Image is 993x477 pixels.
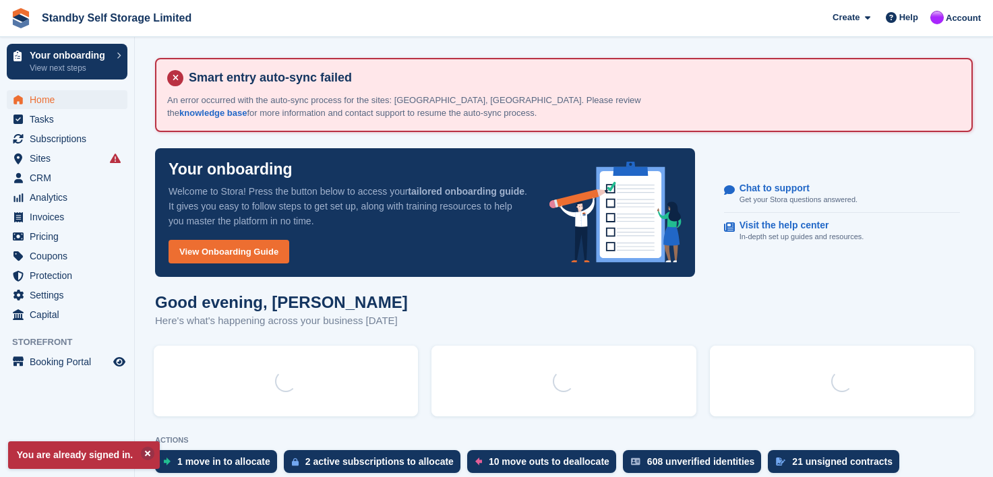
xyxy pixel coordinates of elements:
span: Settings [30,286,111,305]
span: Booking Portal [30,352,111,371]
a: menu [7,208,127,226]
a: menu [7,90,127,109]
img: verify_identity-adf6edd0f0f0b5bbfe63781bf79b02c33cf7c696d77639b501bdc392416b5a36.svg [631,457,640,466]
a: menu [7,149,127,168]
p: ACTIONS [155,436,973,445]
p: Welcome to Stora! Press the button below to access your . It gives you easy to follow steps to ge... [169,184,528,228]
a: knowledge base [179,108,247,118]
img: active_subscription_to_allocate_icon-d502201f5373d7db506a760aba3b589e785aa758c864c3986d89f69b8ff3... [292,457,299,466]
p: Here's what's happening across your business [DATE] [155,313,408,329]
span: Home [30,90,111,109]
span: Sites [30,149,111,168]
p: Chat to support [740,183,847,194]
a: menu [7,168,127,187]
div: 608 unverified identities [647,456,755,467]
a: Visit the help center In-depth set up guides and resources. [724,213,960,249]
img: contract_signature_icon-13c848040528278c33f63329250d36e43548de30e8caae1d1a13099fd9432cc5.svg [776,457,785,466]
a: menu [7,266,127,285]
span: Help [899,11,918,24]
img: onboarding-info-6c161a55d2c0e0a8cae90662b2fe09162a5109e8cc188191df67fb4f79e88e88.svg [549,162,682,263]
div: 21 unsigned contracts [792,456,893,467]
span: Storefront [12,336,134,349]
p: Your onboarding [169,162,293,177]
span: CRM [30,168,111,187]
a: menu [7,247,127,265]
p: View next steps [30,62,110,74]
img: Sue Ford [930,11,944,24]
p: Visit the help center [740,220,853,231]
span: Capital [30,305,111,324]
span: Pricing [30,227,111,246]
a: menu [7,352,127,371]
a: Your onboarding View next steps [7,44,127,79]
img: move_ins_to_allocate_icon-fdf77a2bb77ea45bf5b3d319d69a93e2d87916cf1d5bf7949dd705db3b84f3ca.svg [163,457,171,466]
a: View Onboarding Guide [169,240,289,263]
a: menu [7,188,127,207]
p: Your onboarding [30,51,110,60]
strong: tailored onboarding guide [408,186,524,197]
a: menu [7,227,127,246]
span: Invoices [30,208,111,226]
img: stora-icon-8386f47178a22dfd0bd8f6a31ec36ba5ce8667c1dd55bd0f319d3a0aa187defe.svg [11,8,31,28]
p: An error occurred with the auto-sync process for the sites: [GEOGRAPHIC_DATA], [GEOGRAPHIC_DATA].... [167,94,673,120]
h1: Good evening, [PERSON_NAME] [155,293,408,311]
div: 1 move in to allocate [177,456,270,467]
span: Subscriptions [30,129,111,148]
a: menu [7,110,127,129]
div: 10 move outs to deallocate [489,456,609,467]
p: Get your Stora questions answered. [740,194,857,205]
span: Account [946,11,981,25]
a: menu [7,305,127,324]
i: Smart entry sync failures have occurred [110,153,121,164]
a: menu [7,129,127,148]
span: Create [833,11,860,24]
a: menu [7,286,127,305]
span: Tasks [30,110,111,129]
div: 2 active subscriptions to allocate [305,456,454,467]
h4: Smart entry auto-sync failed [183,70,961,86]
p: In-depth set up guides and resources. [740,231,864,243]
span: Coupons [30,247,111,265]
p: You are already signed in. [8,441,160,469]
a: Preview store [111,354,127,370]
a: Chat to support Get your Stora questions answered. [724,176,960,213]
span: Protection [30,266,111,285]
span: Analytics [30,188,111,207]
img: move_outs_to_deallocate_icon-f764333ba52eb49d3ac5e1228854f67142a1ed5810a6f6cc68b1a99e826820c5.svg [475,457,482,466]
a: Standby Self Storage Limited [36,7,197,29]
